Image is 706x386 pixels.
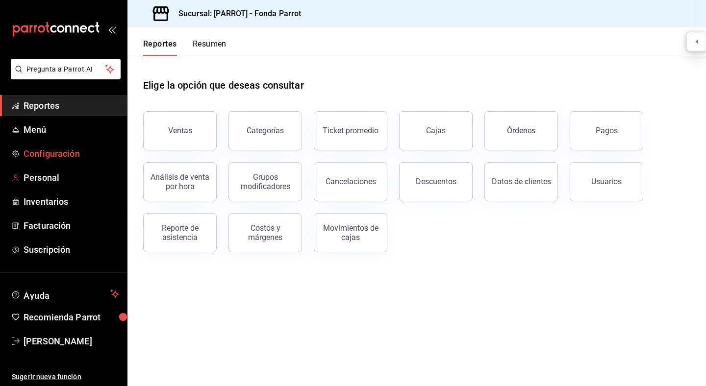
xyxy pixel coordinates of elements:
div: Datos de clientes [492,177,551,186]
span: Configuración [24,147,119,160]
div: Cajas [426,126,446,135]
button: open_drawer_menu [108,25,116,33]
span: Reportes [24,99,119,112]
button: Descuentos [399,162,473,201]
span: Facturación [24,219,119,232]
div: Costos y márgenes [235,223,296,242]
div: navigation tabs [143,39,227,56]
div: Órdenes [507,126,535,135]
button: Grupos modificadores [228,162,302,201]
div: Grupos modificadores [235,172,296,191]
span: Inventarios [24,195,119,208]
span: Pregunta a Parrot AI [26,64,105,74]
div: Ticket promedio [323,126,378,135]
h1: Elige la opción que deseas consultar [143,78,304,93]
button: Reporte de asistencia [143,213,217,252]
button: Datos de clientes [484,162,558,201]
div: Pagos [596,126,618,135]
button: Ventas [143,111,217,150]
span: Menú [24,123,119,136]
button: Análisis de venta por hora [143,162,217,201]
button: Categorías [228,111,302,150]
button: Órdenes [484,111,558,150]
h3: Sucursal: [PARROT] - Fonda Parrot [171,8,301,20]
div: Descuentos [416,177,456,186]
div: Categorías [247,126,284,135]
span: Personal [24,171,119,184]
button: Movimientos de cajas [314,213,387,252]
span: Recomienda Parrot [24,311,119,324]
button: Reportes [143,39,177,56]
span: Suscripción [24,243,119,256]
button: Cajas [399,111,473,150]
button: Pregunta a Parrot AI [11,59,121,79]
button: Usuarios [570,162,643,201]
button: Pagos [570,111,643,150]
button: Cancelaciones [314,162,387,201]
div: Usuarios [591,177,622,186]
div: Cancelaciones [326,177,376,186]
span: [PERSON_NAME] [24,335,119,348]
button: Resumen [193,39,227,56]
a: Pregunta a Parrot AI [7,71,121,81]
div: Análisis de venta por hora [150,172,210,191]
span: Sugerir nueva función [12,372,119,382]
button: Ticket promedio [314,111,387,150]
div: Ventas [168,126,192,135]
span: Ayuda [24,288,106,300]
div: Movimientos de cajas [320,223,381,242]
div: Reporte de asistencia [150,223,210,242]
button: Costos y márgenes [228,213,302,252]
